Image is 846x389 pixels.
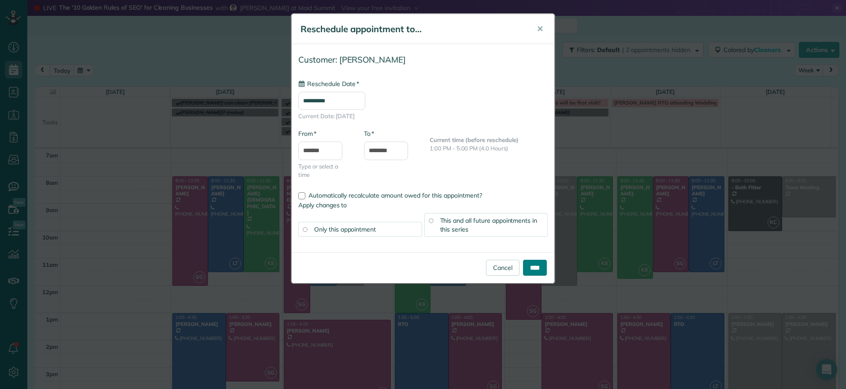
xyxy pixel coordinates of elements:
label: Apply changes to [298,201,548,209]
h4: Customer: [PERSON_NAME] [298,55,548,64]
p: 1:00 PM - 5:00 PM (4.0 Hours) [430,144,548,153]
a: Cancel [486,260,519,276]
span: Current Date: [DATE] [298,112,548,120]
span: This and all future appointments in this series [440,217,538,233]
span: Automatically recalculate amount owed for this appointment? [308,191,482,199]
label: From [298,129,316,138]
span: Type or select a time [298,162,351,179]
label: Reschedule Date [298,79,359,88]
span: ✕ [537,24,543,34]
input: Only this appointment [303,227,307,232]
span: Only this appointment [314,225,376,233]
h5: Reschedule appointment to... [301,23,524,35]
label: To [364,129,374,138]
input: This and all future appointments in this series [429,218,433,223]
b: Current time (before reschedule) [430,136,519,143]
